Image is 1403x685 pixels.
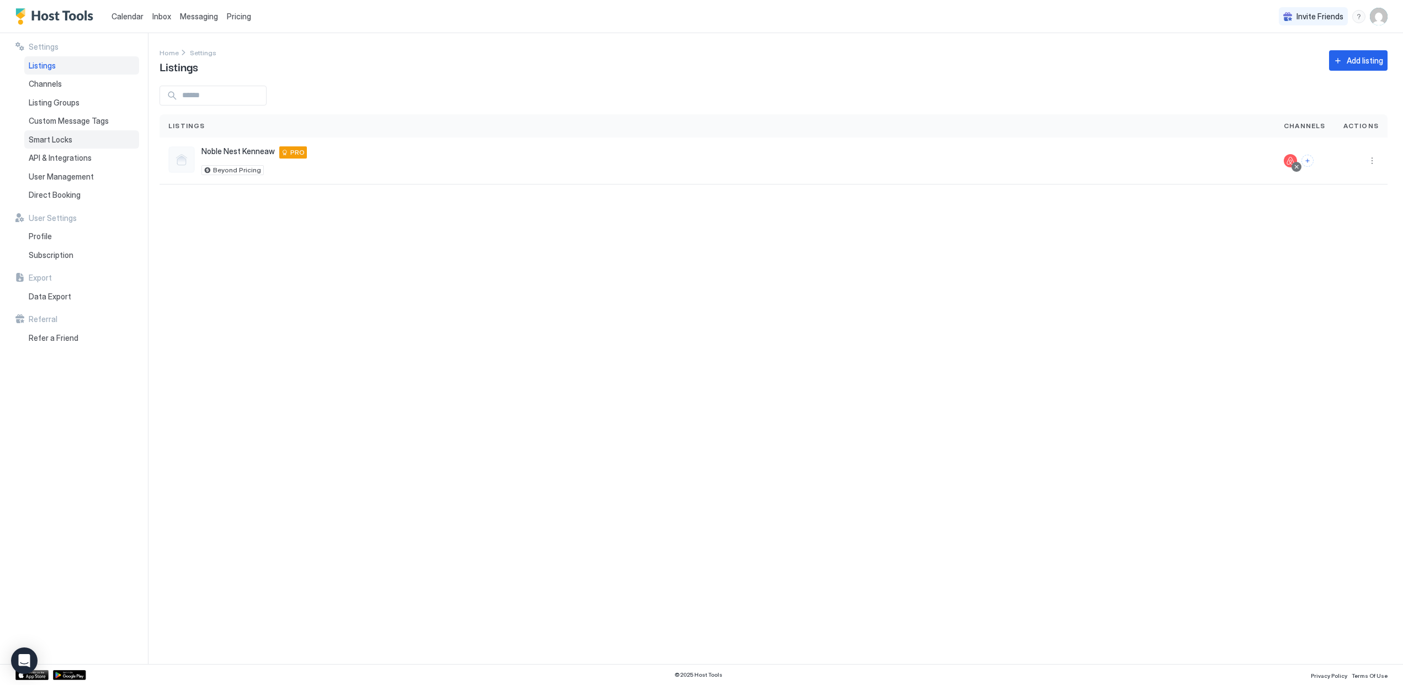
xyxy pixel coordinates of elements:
[24,93,139,112] a: Listing Groups
[29,135,72,145] span: Smart Locks
[29,79,62,89] span: Channels
[29,153,92,163] span: API & Integrations
[1311,672,1347,679] span: Privacy Policy
[1343,121,1379,131] span: Actions
[1329,50,1388,71] button: Add listing
[15,8,98,25] a: Host Tools Logo
[111,12,144,21] span: Calendar
[160,46,179,58] div: Breadcrumb
[152,10,171,22] a: Inbox
[1370,8,1388,25] div: User profile
[29,231,52,241] span: Profile
[1352,669,1388,681] a: Terms Of Use
[29,116,109,126] span: Custom Message Tags
[160,58,198,75] span: Listings
[29,42,59,52] span: Settings
[29,273,52,283] span: Export
[201,146,275,156] span: Noble Nest Kenneaw
[227,12,251,22] span: Pricing
[29,250,73,260] span: Subscription
[24,167,139,186] a: User Management
[1311,669,1347,681] a: Privacy Policy
[24,329,139,347] a: Refer a Friend
[24,186,139,204] a: Direct Booking
[1347,55,1383,66] div: Add listing
[24,227,139,246] a: Profile
[190,49,216,57] span: Settings
[1365,154,1379,167] button: More options
[29,61,56,71] span: Listings
[24,246,139,265] a: Subscription
[674,671,722,678] span: © 2025 Host Tools
[1352,10,1365,23] div: menu
[24,75,139,93] a: Channels
[29,314,57,324] span: Referral
[168,121,205,131] span: Listings
[180,12,218,21] span: Messaging
[24,112,139,130] a: Custom Message Tags
[15,670,49,680] a: App Store
[1365,154,1379,167] div: menu
[152,12,171,21] span: Inbox
[29,190,81,200] span: Direct Booking
[178,86,266,105] input: Input Field
[11,647,38,674] div: Open Intercom Messenger
[1296,12,1343,22] span: Invite Friends
[29,333,78,343] span: Refer a Friend
[111,10,144,22] a: Calendar
[160,49,179,57] span: Home
[29,213,77,223] span: User Settings
[1301,155,1314,167] button: Connect channels
[29,98,79,108] span: Listing Groups
[24,56,139,75] a: Listings
[29,172,94,182] span: User Management
[29,292,71,302] span: Data Export
[24,287,139,306] a: Data Export
[24,149,139,167] a: API & Integrations
[290,147,305,157] span: PRO
[53,670,86,680] a: Google Play Store
[190,46,216,58] a: Settings
[1284,121,1326,131] span: Channels
[1352,672,1388,679] span: Terms Of Use
[160,46,179,58] a: Home
[24,130,139,149] a: Smart Locks
[190,46,216,58] div: Breadcrumb
[180,10,218,22] a: Messaging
